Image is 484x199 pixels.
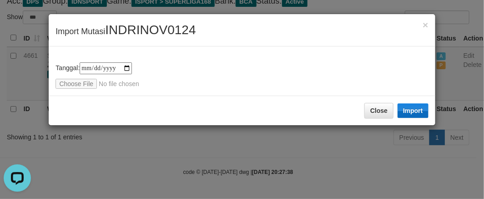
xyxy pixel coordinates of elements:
span: INDRINOV0124 [105,23,196,37]
button: Close [364,103,393,118]
button: Import [398,103,429,118]
div: Tanggal: [55,62,428,89]
span: Import Mutasi [55,27,196,36]
span: × [423,20,428,30]
button: Close [423,20,428,30]
button: Open LiveChat chat widget [4,4,31,31]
